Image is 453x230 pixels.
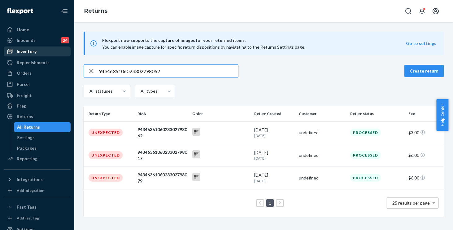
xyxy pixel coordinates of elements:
[4,58,71,68] a: Replenishments
[254,149,294,161] div: [DATE]
[406,106,444,121] th: Fee
[254,172,294,184] div: [DATE]
[268,200,272,206] a: Page 1 is your current page
[58,5,71,17] button: Close Navigation
[79,2,112,20] ol: breadcrumbs
[252,106,296,121] th: Return Created
[17,124,40,130] div: All Returns
[17,27,29,33] div: Home
[84,106,135,121] th: Return Type
[254,178,294,184] p: [DATE]
[135,106,190,121] th: RMA
[17,156,37,162] div: Reporting
[4,112,71,122] a: Returns
[436,99,448,131] button: Help Center
[299,130,345,136] div: undefined
[17,145,37,151] div: Packages
[89,129,123,136] div: Unexpected
[392,200,430,206] span: 25 results per page
[350,174,381,182] div: Processed
[429,5,442,17] button: Open account menu
[4,101,71,111] a: Prep
[4,202,71,212] button: Fast Tags
[14,133,71,143] a: Settings
[137,149,187,161] div: 9434636106023302798017
[99,65,238,77] input: Search returns by rma, id, tracking number
[350,151,381,159] div: Processed
[406,40,436,46] button: Go to settings
[4,215,71,222] a: Add Fast Tag
[404,65,444,77] button: Create return
[89,88,112,94] div: All statuses
[89,151,123,159] div: Unexpected
[137,126,187,139] div: 9434636106023302798062
[416,5,428,17] button: Open notifications
[17,60,50,66] div: Replenishments
[190,106,251,121] th: Order
[4,154,71,164] a: Reporting
[296,106,348,121] th: Customer
[4,187,71,194] a: Add Integration
[406,144,444,166] td: $6.00
[4,25,71,35] a: Home
[17,215,39,221] div: Add Fast Tag
[406,166,444,189] td: $6.00
[14,143,71,153] a: Packages
[141,88,157,94] div: All types
[4,35,71,45] a: Inbounds24
[17,70,32,76] div: Orders
[4,68,71,78] a: Orders
[7,8,33,14] img: Flexport logo
[350,129,381,136] div: Processed
[254,156,294,161] p: [DATE]
[102,37,406,44] span: Flexport now supports the capture of images for your returned items.
[4,79,71,89] a: Parcel
[137,172,187,184] div: 9434636106023302798079
[4,91,71,100] a: Freight
[299,175,345,181] div: undefined
[17,37,36,43] div: Inbounds
[406,121,444,144] td: $3.00
[89,174,123,182] div: Unexpected
[17,204,37,210] div: Fast Tags
[402,5,415,17] button: Open Search Box
[4,46,71,56] a: Inventory
[17,103,26,109] div: Prep
[61,37,69,43] div: 24
[348,106,406,121] th: Return status
[299,152,345,158] div: undefined
[17,81,30,87] div: Parcel
[17,113,33,120] div: Returns
[17,92,32,99] div: Freight
[17,48,37,55] div: Inventory
[14,122,71,132] a: All Returns
[254,127,294,138] div: [DATE]
[17,188,44,193] div: Add Integration
[102,44,305,50] span: You can enable image capture for specific return dispositions by navigating to the Returns Settin...
[4,175,71,184] button: Integrations
[254,133,294,138] p: [DATE]
[17,176,43,183] div: Integrations
[84,7,107,14] a: Returns
[17,135,35,141] div: Settings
